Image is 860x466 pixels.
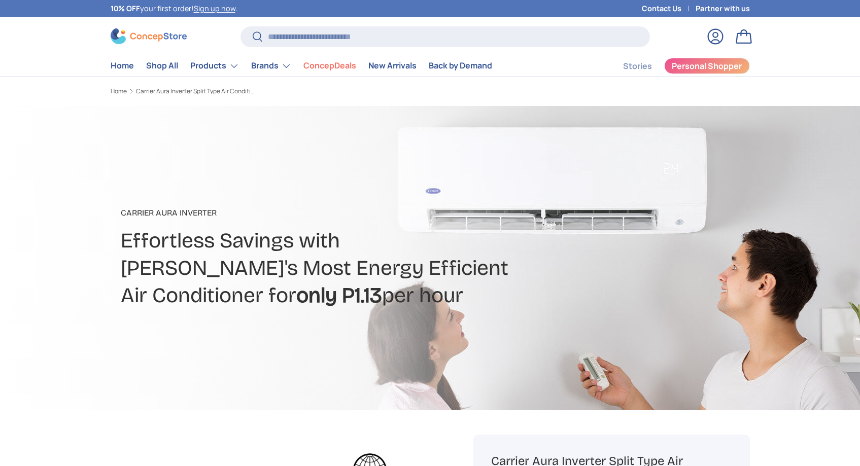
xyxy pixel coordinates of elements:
p: your first order! . [111,3,237,14]
a: Carrier Aura Inverter Split Type Air Conditioner [136,88,258,94]
nav: Secondary [599,56,750,76]
a: Home [111,56,134,76]
a: Shop All [146,56,178,76]
a: Contact Us [642,3,696,14]
strong: 10% OFF [111,4,140,13]
a: Back by Demand [429,56,492,76]
nav: Primary [111,56,492,76]
summary: Products [184,56,245,76]
p: CARRIER AURA INVERTER [121,207,510,219]
a: New Arrivals [368,56,417,76]
a: Stories [623,56,652,76]
nav: Breadcrumbs [111,87,450,96]
span: Personal Shopper [672,62,742,70]
strong: only P1.13 [296,282,382,308]
a: Home [111,88,127,94]
a: Partner with us [696,3,750,14]
h2: Effortless Savings with [PERSON_NAME]'s Most Energy Efficient Air Conditioner for per hour [121,227,510,309]
a: Personal Shopper [664,58,750,74]
summary: Brands [245,56,297,76]
a: ConcepDeals [303,56,356,76]
a: Sign up now [194,4,235,13]
a: Products [190,56,239,76]
a: Brands [251,56,291,76]
img: ConcepStore [111,28,187,44]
